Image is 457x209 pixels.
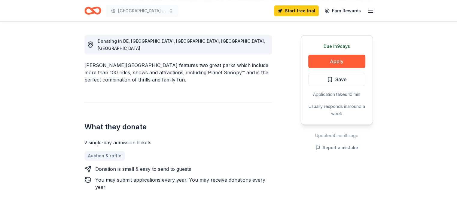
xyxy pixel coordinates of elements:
button: Report a mistake [315,144,358,151]
a: Earn Rewards [321,5,364,16]
div: Application takes 10 min [308,91,365,98]
span: Donating in DE, [GEOGRAPHIC_DATA], [GEOGRAPHIC_DATA], [GEOGRAPHIC_DATA], [GEOGRAPHIC_DATA] [98,38,265,51]
a: Start free trial [274,5,319,16]
h2: What they donate [84,122,272,132]
div: 2 single-day admission tickets [84,139,272,146]
div: Donation is small & easy to send to guests [95,165,191,173]
a: Home [84,4,101,18]
span: [GEOGRAPHIC_DATA] PTA Tricky Tray [118,7,166,14]
div: [PERSON_NAME][GEOGRAPHIC_DATA] features two great parks which include more than 100 rides, shows ... [84,62,272,83]
span: Save [335,75,347,83]
div: Usually responds in around a week [308,103,365,117]
button: [GEOGRAPHIC_DATA] PTA Tricky Tray [106,5,178,17]
button: Apply [308,55,365,68]
a: Auction & raffle [84,151,125,161]
button: Save [308,73,365,86]
div: Updated 4 months ago [301,132,373,139]
div: Due in 9 days [308,43,365,50]
div: You may submit applications every year . You may receive donations every year [95,176,272,191]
